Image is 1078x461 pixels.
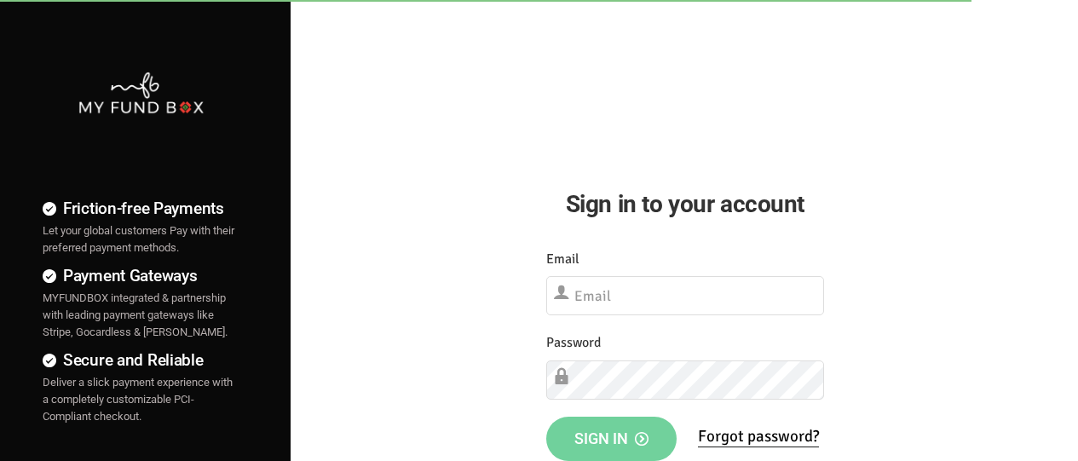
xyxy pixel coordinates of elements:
[43,376,233,423] span: Deliver a slick payment experience with a completely customizable PCI-Compliant checkout.
[78,71,205,115] img: mfbwhite.png
[43,196,239,221] h4: Friction-free Payments
[43,348,239,372] h4: Secure and Reliable
[43,263,239,288] h4: Payment Gateways
[43,224,234,254] span: Let your global customers Pay with their preferred payment methods.
[546,417,677,461] button: Sign in
[546,276,824,315] input: Email
[546,249,579,270] label: Email
[43,291,228,338] span: MYFUNDBOX integrated & partnership with leading payment gateways like Stripe, Gocardless & [PERSO...
[698,426,819,447] a: Forgot password?
[546,332,601,354] label: Password
[546,186,824,222] h2: Sign in to your account
[574,429,649,447] span: Sign in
